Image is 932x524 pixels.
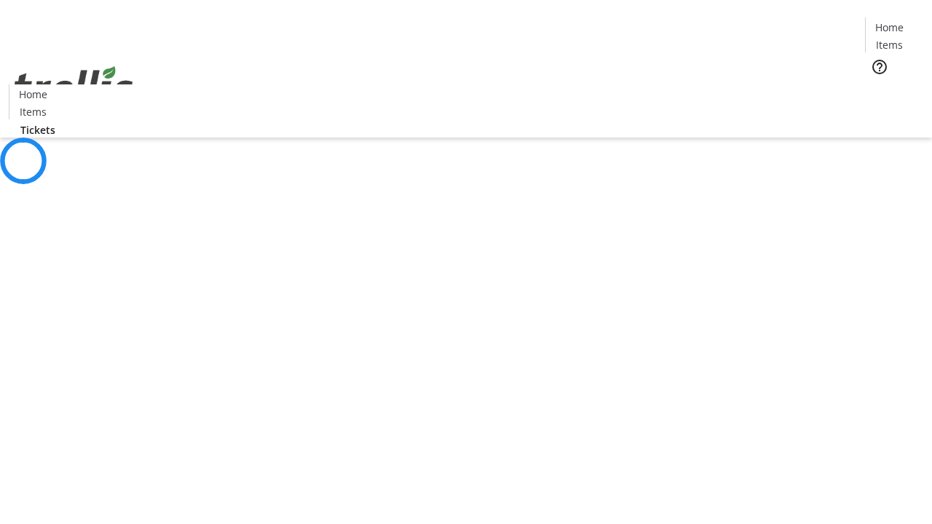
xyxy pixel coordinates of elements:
button: Help [865,52,894,82]
span: Items [20,104,47,119]
span: Home [19,87,47,102]
img: Orient E2E Organization Bm2olJiWBX's Logo [9,50,138,123]
a: Home [866,20,912,35]
span: Items [876,37,903,52]
span: Tickets [20,122,55,138]
span: Tickets [877,84,912,100]
a: Items [866,37,912,52]
a: Tickets [9,122,67,138]
a: Tickets [865,84,923,100]
span: Home [875,20,904,35]
a: Home [9,87,56,102]
a: Items [9,104,56,119]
